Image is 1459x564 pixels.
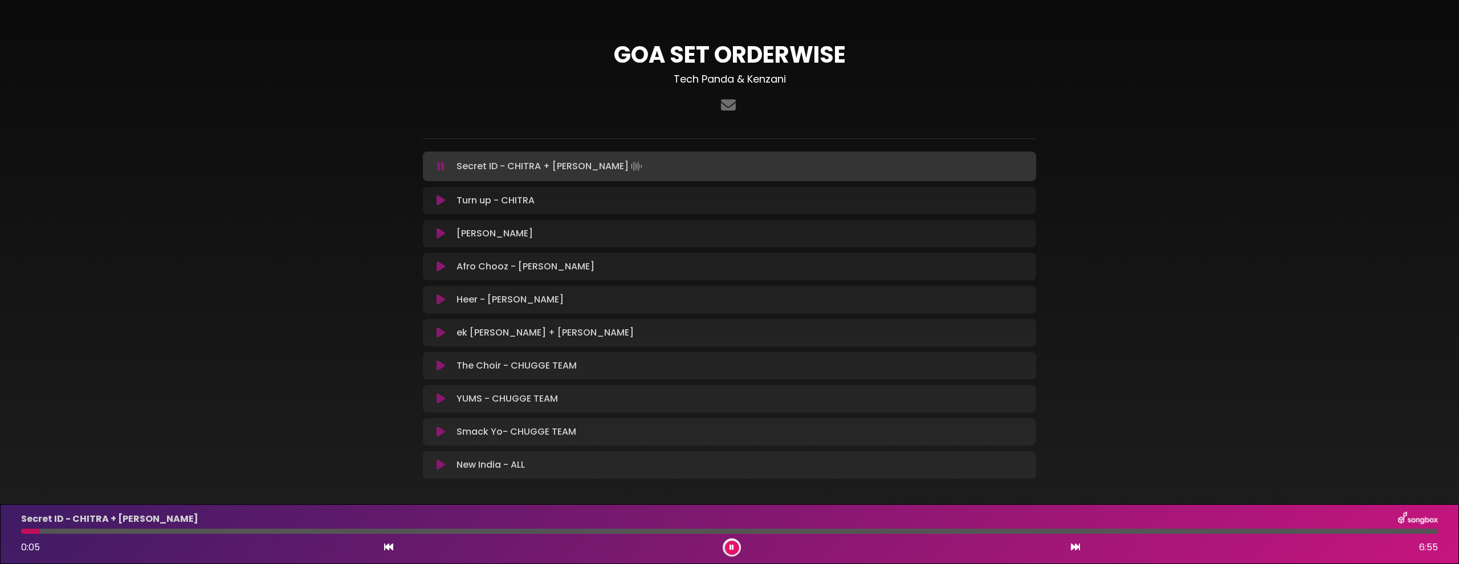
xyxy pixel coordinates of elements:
[21,512,198,526] p: Secret ID - CHITRA + [PERSON_NAME]
[457,227,533,240] p: [PERSON_NAME]
[423,41,1036,68] h1: GOA SET ORDERWISE
[423,73,1036,85] h3: Tech Panda & Kenzani
[457,260,594,273] p: Afro Chooz - [PERSON_NAME]
[457,425,576,439] p: Smack Yo- CHUGGE TEAM
[457,194,535,207] p: Turn up - CHITRA
[1398,512,1438,526] img: songbox-logo-white.png
[457,158,645,174] p: Secret ID - CHITRA + [PERSON_NAME]
[457,293,564,306] p: Heer - [PERSON_NAME]
[457,392,558,406] p: YUMS - CHUGGE TEAM
[457,326,634,340] p: ek [PERSON_NAME] + [PERSON_NAME]
[457,458,525,472] p: New India - ALL
[457,359,577,373] p: The Choir - CHUGGE TEAM
[629,158,645,174] img: waveform4.gif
